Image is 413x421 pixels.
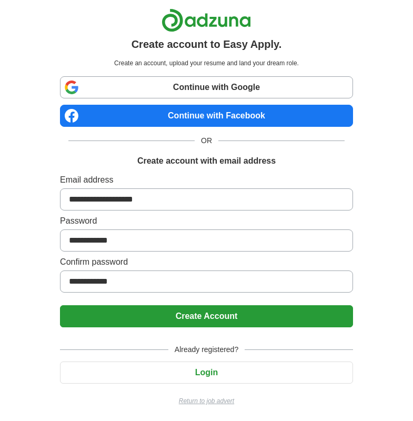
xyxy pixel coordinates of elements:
[162,8,251,32] img: Adzuna logo
[168,344,245,355] span: Already registered?
[62,58,351,68] p: Create an account, upload your resume and land your dream role.
[60,174,353,186] label: Email address
[60,368,353,377] a: Login
[60,215,353,227] label: Password
[132,36,282,52] h1: Create account to Easy Apply.
[60,305,353,327] button: Create Account
[60,256,353,268] label: Confirm password
[195,135,218,146] span: OR
[60,105,353,127] a: Continue with Facebook
[60,76,353,98] a: Continue with Google
[137,155,276,167] h1: Create account with email address
[60,396,353,406] a: Return to job advert
[60,362,353,384] button: Login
